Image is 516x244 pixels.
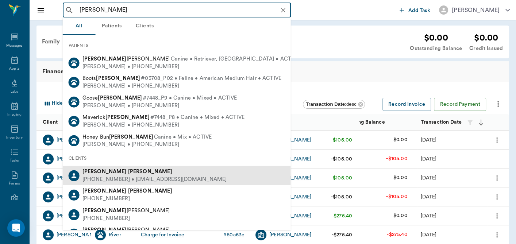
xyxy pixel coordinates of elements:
div: [PERSON_NAME] [57,231,99,239]
div: [PERSON_NAME] [452,6,500,15]
a: [PERSON_NAME] [57,193,99,201]
span: [PERSON_NAME] [82,56,170,62]
span: #7448_P9 • Canine • Mixed • ACTIVE [143,94,237,102]
div: Outstanding Balance [410,44,462,53]
span: : desc [306,101,357,107]
div: [PERSON_NAME] [57,136,99,144]
a: River [109,231,121,239]
div: 07/18/25 [421,212,437,220]
b: [PERSON_NAME] [82,56,127,62]
div: PATIENTS [63,38,291,53]
div: -$105.00 [331,193,352,201]
div: Inventory [6,135,23,140]
td: $0.00 [388,130,413,150]
td: $0.00 [388,206,413,225]
div: [PERSON_NAME] • [PHONE_NUMBER] [82,141,212,148]
button: Clear [278,5,288,15]
span: Finances: [42,67,68,76]
button: more [491,134,502,146]
span: #03708_P02 • Feline • American Medium Hair • ACTIVE [141,75,281,82]
div: [PHONE_NUMBER] [82,195,172,203]
div: Forms [9,181,20,186]
strong: Outstanding Balance [334,120,385,125]
button: Record Payment [434,98,486,111]
button: [PERSON_NAME] [433,3,516,17]
div: Open Intercom Messenger [7,219,25,237]
div: $0.00 [410,31,462,44]
span: Goose [82,95,142,101]
div: Transaction Date:desc [303,100,365,109]
td: $0.00 [388,168,413,187]
button: more [491,210,502,222]
input: Search [77,5,289,15]
b: [PERSON_NAME] [82,227,127,233]
div: [PERSON_NAME] • [PHONE_NUMBER] [82,102,237,109]
div: Tasks [10,158,19,163]
button: Patients [96,18,128,35]
b: Transaction Date [306,101,345,107]
div: [PERSON_NAME] • [PHONE_NUMBER] [82,63,299,70]
div: [PERSON_NAME] • [PHONE_NUMBER] [82,82,281,90]
button: more [491,191,502,203]
button: more [491,229,502,241]
div: [PERSON_NAME] • [PHONE_NUMBER] [82,121,244,129]
div: 08/11/25 [421,155,437,163]
td: -$105.00 [380,187,413,206]
b: [PERSON_NAME] [128,188,172,194]
a: #60a63e [223,231,247,239]
span: [PERSON_NAME] [82,227,170,233]
span: Boots [82,75,140,81]
span: #7448_P8 • Canine • Mixed • ACTIVE [150,114,244,121]
span: Canine • Mix • ACTIVE [154,133,212,141]
button: Record Invoice [382,98,431,111]
b: [PERSON_NAME] [128,169,172,174]
div: Charge for Invoice [141,231,184,239]
a: [PERSON_NAME] [57,212,99,220]
a: [PERSON_NAME] [269,231,311,239]
span: [PERSON_NAME] [82,208,170,213]
strong: Client [43,120,58,125]
div: Imaging [7,112,22,117]
div: Appts [9,66,19,71]
a: [PERSON_NAME] [57,155,99,163]
span: Canine • Retriever, [GEOGRAPHIC_DATA] • ACTIVE [170,55,299,63]
b: [PERSON_NAME] [98,95,142,101]
div: 07/18/25 [421,231,437,239]
div: -$275.40 [332,231,352,239]
button: more [492,98,504,110]
div: CLIENTS [63,151,291,166]
div: $0.00 [469,31,503,44]
div: $275.40 [334,212,352,220]
b: [PERSON_NAME] [82,188,127,194]
div: Credit Issued [469,44,503,53]
div: 08/11/25 [421,193,437,201]
div: # 60a63e [223,231,244,239]
div: 08/11/25 [421,136,437,144]
b: [PERSON_NAME] [96,75,140,81]
div: $105.00 [333,136,352,144]
div: [PHONE_NUMBER] [82,214,170,222]
button: Close drawer [34,3,48,18]
span: Maverick [82,115,150,120]
td: -$105.00 [380,149,413,169]
button: more [491,172,502,184]
div: 08/11/25 [421,174,437,182]
b: [PERSON_NAME] [82,208,127,213]
div: $105.00 [333,174,352,182]
b: [PERSON_NAME] [105,115,150,120]
strong: Transaction Date [421,120,462,125]
button: Clients [128,18,161,35]
div: -$105.00 [331,155,352,163]
div: Family [38,33,73,50]
b: [PERSON_NAME] [109,134,153,139]
a: [PERSON_NAME] [57,174,99,182]
span: Honey Bun [82,134,153,139]
button: Select columns [41,98,101,109]
button: All [63,18,96,35]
